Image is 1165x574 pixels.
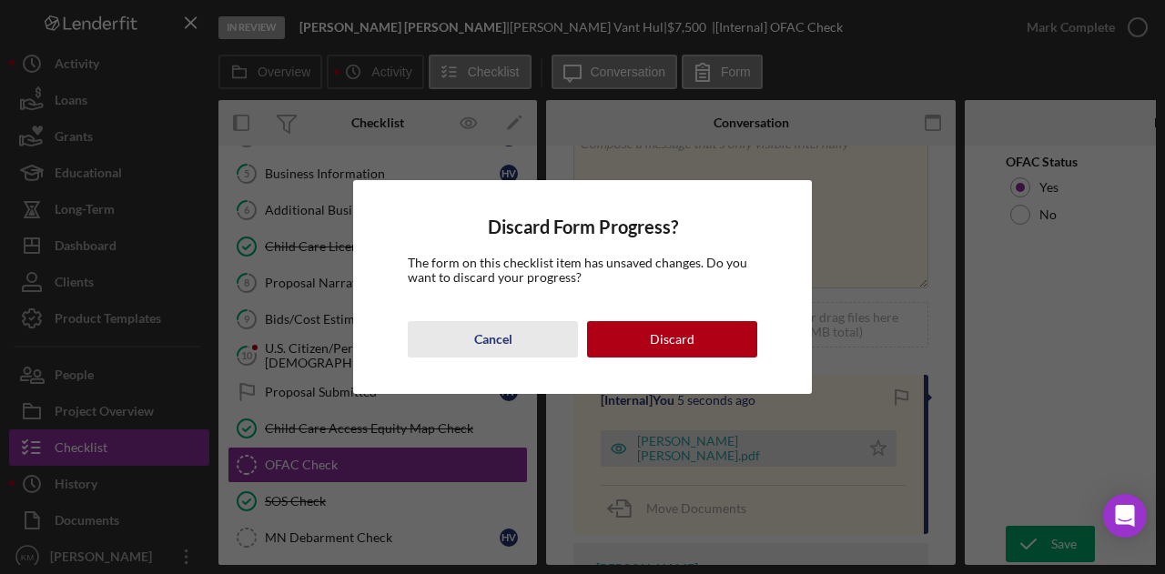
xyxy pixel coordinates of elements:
[587,321,757,357] button: Discard
[1103,494,1147,538] div: Open Intercom Messenger
[474,321,512,357] div: Cancel
[408,321,578,357] button: Cancel
[408,217,757,237] h4: Discard Form Progress?
[650,321,694,357] div: Discard
[408,255,747,285] span: The form on this checklist item has unsaved changes. Do you want to discard your progress?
